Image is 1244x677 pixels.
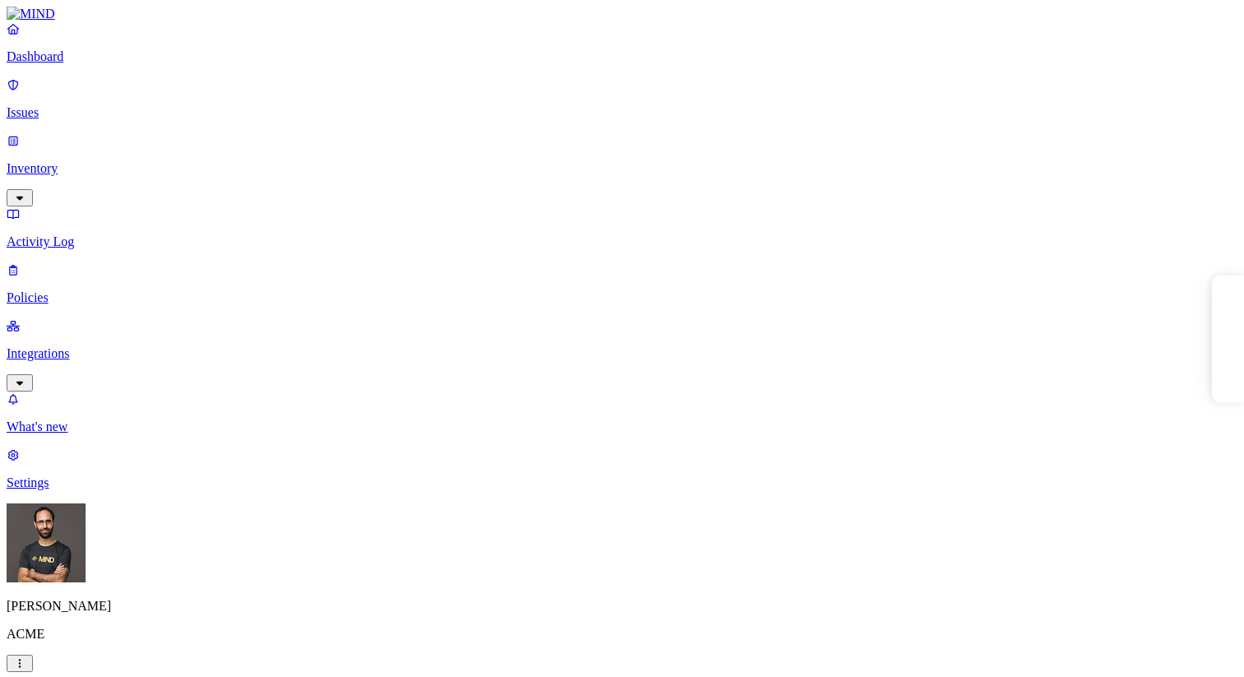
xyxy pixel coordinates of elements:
a: Issues [7,77,1237,120]
p: Policies [7,290,1237,305]
p: [PERSON_NAME] [7,599,1237,614]
img: MIND [7,7,55,21]
a: Dashboard [7,21,1237,64]
a: Integrations [7,318,1237,389]
p: Issues [7,105,1237,120]
p: What's new [7,420,1237,434]
p: Inventory [7,161,1237,176]
p: Settings [7,475,1237,490]
a: Settings [7,447,1237,490]
p: Activity Log [7,234,1237,249]
a: Activity Log [7,206,1237,249]
p: ACME [7,627,1237,642]
p: Dashboard [7,49,1237,64]
a: Policies [7,262,1237,305]
a: MIND [7,7,1237,21]
a: What's new [7,392,1237,434]
p: Integrations [7,346,1237,361]
a: Inventory [7,133,1237,204]
img: Ohad Abarbanel [7,503,86,582]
